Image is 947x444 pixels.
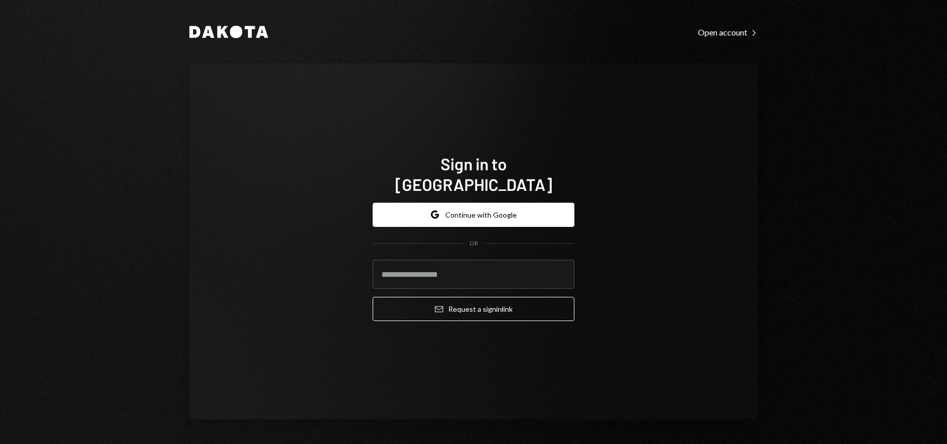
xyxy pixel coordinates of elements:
div: Open account [698,27,758,38]
div: OR [469,239,478,248]
button: Continue with Google [373,203,574,227]
h1: Sign in to [GEOGRAPHIC_DATA] [373,153,574,194]
a: Open account [698,26,758,38]
button: Request a signinlink [373,297,574,321]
